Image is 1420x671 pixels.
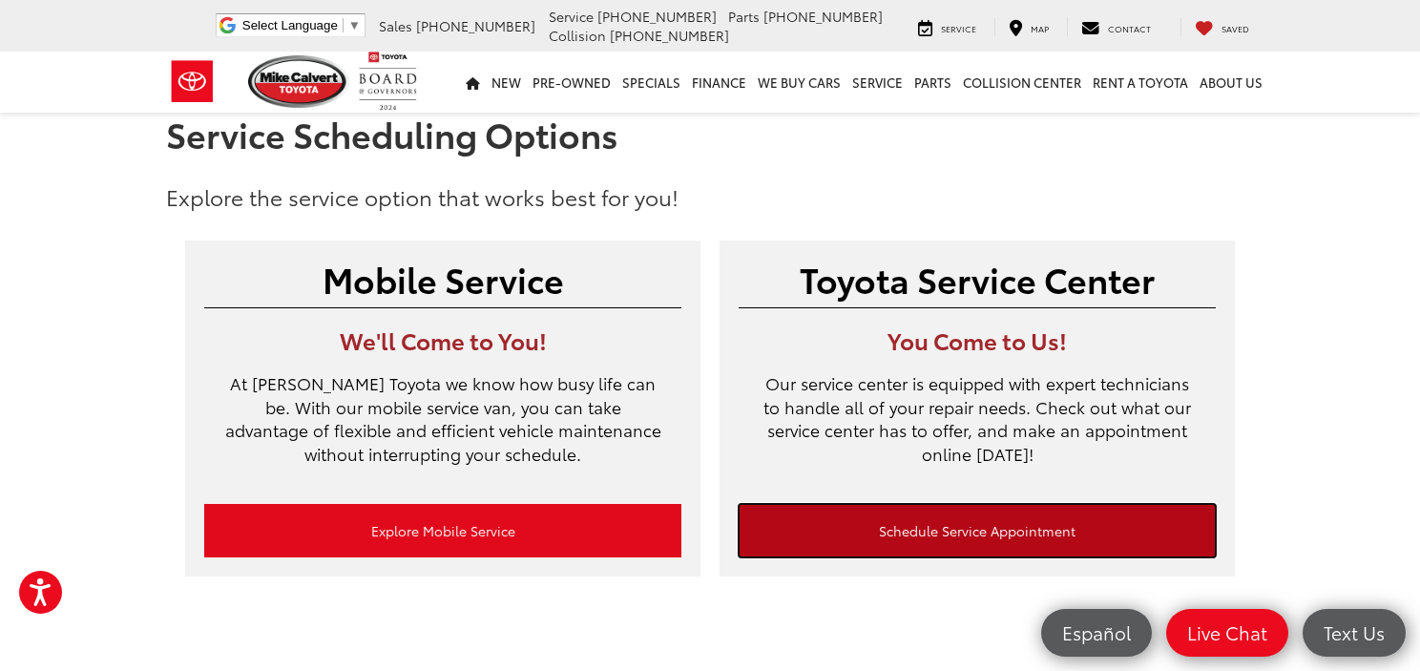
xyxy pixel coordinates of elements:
a: Español [1041,609,1152,657]
a: Text Us [1303,609,1406,657]
a: About Us [1194,52,1268,113]
span: [PHONE_NUMBER] [610,26,729,45]
span: [PHONE_NUMBER] [597,7,717,26]
a: Select Language​ [242,18,361,32]
span: Contact [1108,22,1151,34]
a: Explore Mobile Service [204,504,681,557]
a: Collision Center [957,52,1087,113]
span: Live Chat [1178,620,1277,644]
span: [PHONE_NUMBER] [416,16,535,35]
span: Service [549,7,594,26]
span: Select Language [242,18,338,32]
p: Our service center is equipped with expert technicians to handle all of your repair needs. Check ... [739,371,1216,485]
a: Finance [686,52,752,113]
img: Toyota [157,51,228,113]
p: At [PERSON_NAME] Toyota we know how busy life can be. With our mobile service van, you can take a... [204,371,681,485]
a: Live Chat [1166,609,1288,657]
span: [PHONE_NUMBER] [763,7,883,26]
h1: Service Scheduling Options [166,115,1254,153]
a: My Saved Vehicles [1180,17,1263,36]
span: Español [1053,620,1140,644]
span: Sales [379,16,412,35]
a: WE BUY CARS [752,52,846,113]
a: Home [460,52,486,113]
span: Service [941,22,976,34]
a: Rent a Toyota [1087,52,1194,113]
a: Schedule Service Appointment [739,504,1216,557]
span: Collision [549,26,606,45]
h3: We'll Come to You! [204,327,681,352]
h3: You Come to Us! [739,327,1216,352]
a: Contact [1067,17,1165,36]
span: ▼ [348,18,361,32]
p: Explore the service option that works best for you! [166,181,1254,212]
a: Map [994,17,1063,36]
a: Specials [616,52,686,113]
span: Text Us [1314,620,1394,644]
a: New [486,52,527,113]
h2: Mobile Service [204,260,681,298]
h2: Toyota Service Center [739,260,1216,298]
a: Service [904,17,991,36]
img: Mike Calvert Toyota [248,55,349,108]
span: Saved [1222,22,1249,34]
a: Service [846,52,908,113]
span: Map [1031,22,1049,34]
a: Pre-Owned [527,52,616,113]
a: Parts [908,52,957,113]
span: Parts [728,7,760,26]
